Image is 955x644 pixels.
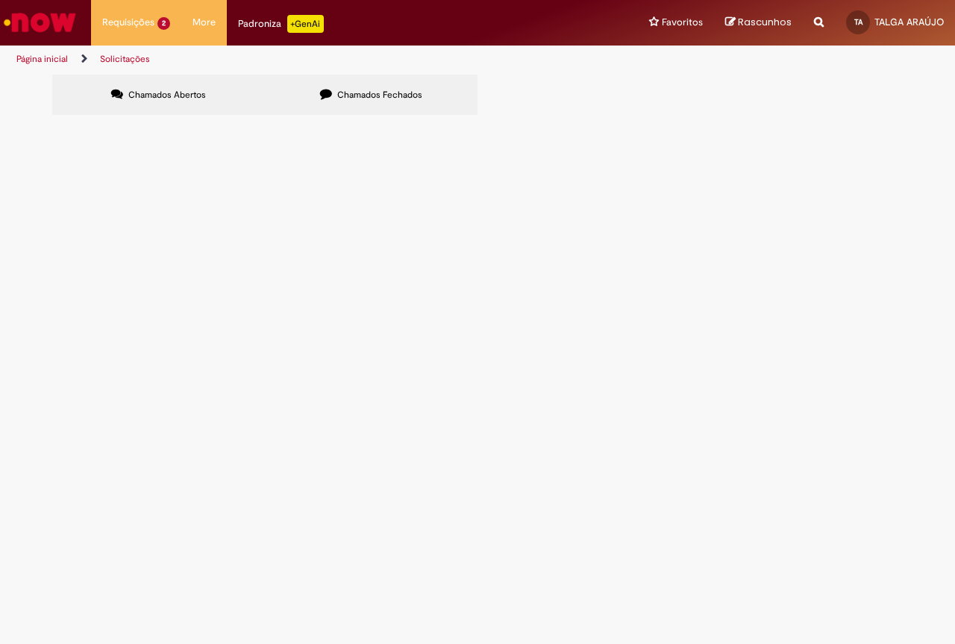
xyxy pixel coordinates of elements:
[1,7,78,37] img: ServiceNow
[738,15,792,29] span: Rascunhos
[157,17,170,30] span: 2
[854,17,862,27] span: TA
[128,89,206,101] span: Chamados Abertos
[11,46,625,73] ul: Trilhas de página
[337,89,422,101] span: Chamados Fechados
[192,15,216,30] span: More
[874,16,944,28] span: TALGA ARAÚJO
[102,15,154,30] span: Requisições
[238,15,324,33] div: Padroniza
[287,15,324,33] p: +GenAi
[662,15,703,30] span: Favoritos
[725,16,792,30] a: Rascunhos
[100,53,150,65] a: Solicitações
[16,53,68,65] a: Página inicial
